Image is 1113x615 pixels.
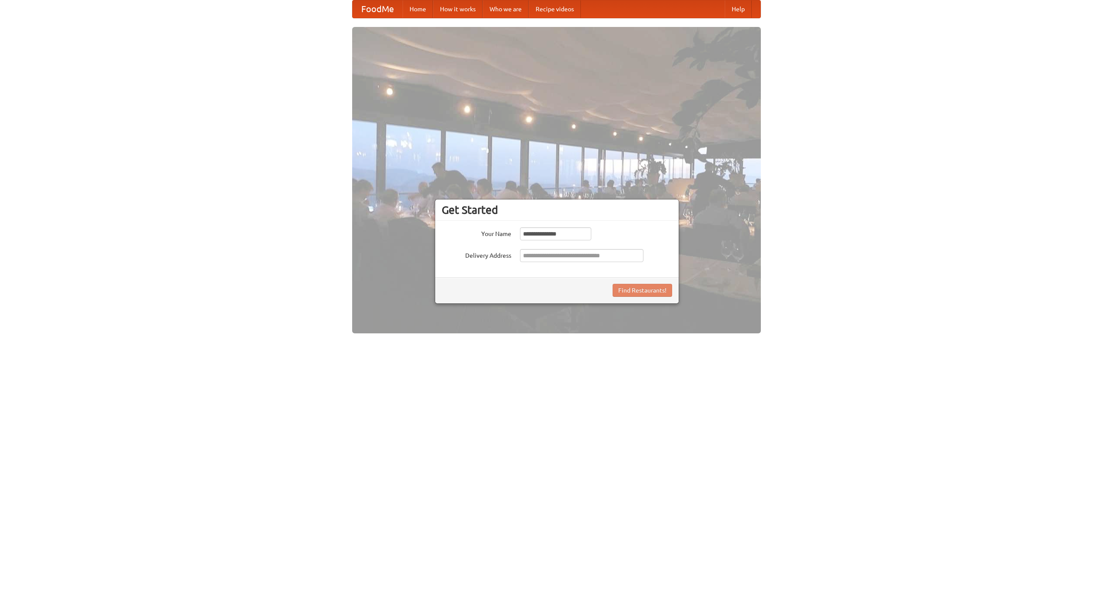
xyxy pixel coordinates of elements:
label: Your Name [442,227,511,238]
a: Help [725,0,752,18]
a: Recipe videos [529,0,581,18]
a: FoodMe [353,0,403,18]
a: Home [403,0,433,18]
a: How it works [433,0,483,18]
button: Find Restaurants! [613,284,672,297]
label: Delivery Address [442,249,511,260]
a: Who we are [483,0,529,18]
h3: Get Started [442,203,672,216]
